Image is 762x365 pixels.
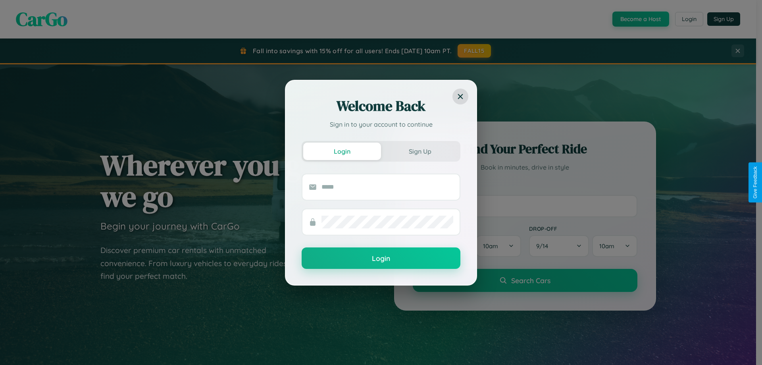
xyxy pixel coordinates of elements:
[302,120,460,129] p: Sign in to your account to continue
[752,166,758,199] div: Give Feedback
[302,97,460,116] h2: Welcome Back
[381,143,459,160] button: Sign Up
[303,143,381,160] button: Login
[302,247,460,269] button: Login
